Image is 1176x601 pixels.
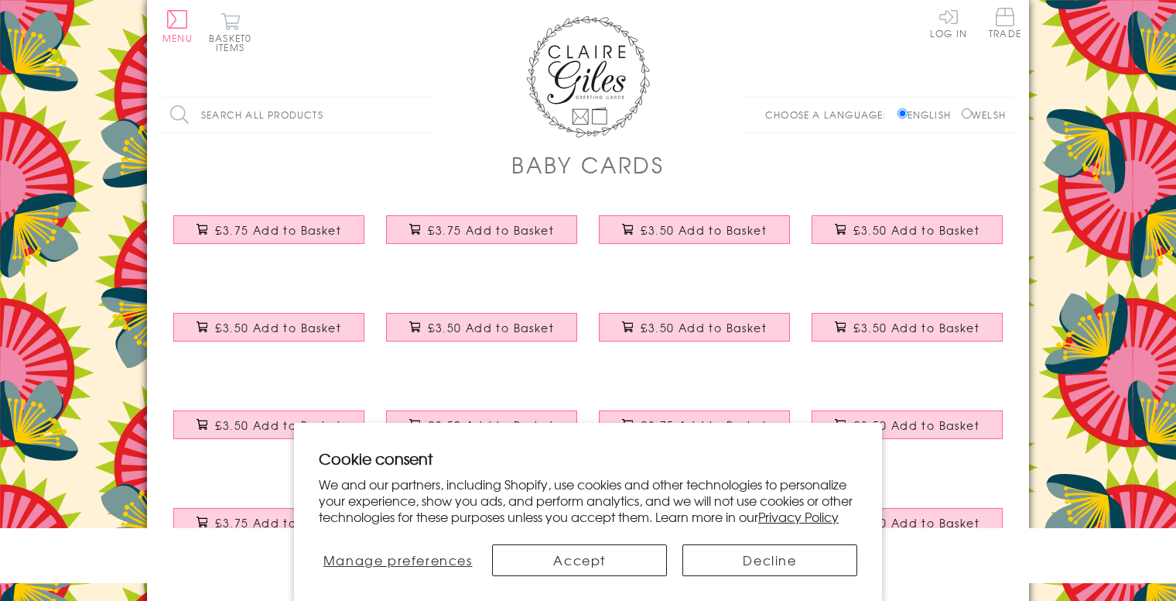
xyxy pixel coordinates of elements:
span: Menu [162,31,193,45]
button: £3.75 Add to Basket [386,215,578,244]
a: Baby Card, On your naming day with love, Embellished with a padded star £3.50 Add to Basket [375,301,588,368]
a: Baby Card, Pink Flowers, Baby Girl, Embossed and Foiled text £3.50 Add to Basket [588,301,801,368]
button: Basket0 items [209,12,251,52]
p: Choose a language: [765,108,894,122]
button: Accept [492,544,667,576]
label: Welsh [962,108,1006,122]
a: Baby Card, Flowers, Leaving to Have a Baby Good Luck, Embellished with pompoms £3.75 Add to Basket [162,204,375,270]
button: £3.50 Add to Basket [812,508,1003,537]
button: £3.50 Add to Basket [599,215,791,244]
span: Trade [989,8,1021,38]
button: Manage preferences [319,544,477,576]
button: £3.50 Add to Basket [173,410,365,439]
span: £3.50 Add to Basket [853,222,979,238]
label: English [897,108,959,122]
button: £3.50 Add to Basket [386,410,578,439]
button: Decline [682,544,857,576]
a: Baby Card, Pink Heart, Baby Girl, Embellished with colourful pompoms £3.75 Add to Basket [162,496,375,563]
button: £3.75 Add to Basket [599,410,791,439]
button: £3.50 Add to Basket [599,313,791,342]
span: £3.50 Add to Basket [853,417,979,433]
img: Claire Giles Greetings Cards [526,15,650,138]
p: We and our partners, including Shopify, use cookies and other technologies to personalize your ex... [319,476,857,524]
span: £3.75 Add to Basket [215,515,341,531]
a: Baby Card, Pink Shoes, Baby Girl, Congratulations, Embossed and Foiled text £3.50 Add to Basket [801,301,1014,368]
span: £3.50 Add to Basket [641,320,767,335]
button: £3.50 Add to Basket [812,215,1003,244]
button: £3.50 Add to Basket [812,313,1003,342]
a: Privacy Policy [758,507,839,526]
button: £3.75 Add to Basket [173,508,365,537]
a: Trade [989,8,1021,41]
span: £3.50 Add to Basket [215,417,341,433]
h1: Baby Cards [511,149,665,180]
input: Search [418,98,433,132]
span: 0 items [216,31,251,54]
span: £3.75 Add to Basket [428,222,554,238]
a: Baby Card, Blue Bunting, Beautiful bouncing brand new Baby Boy £3.50 Add to Basket [801,496,1014,563]
input: English [897,108,908,118]
span: £3.50 Add to Basket [215,320,341,335]
a: Baby Card, Sleeping Fox, Baby Boy Congratulations £3.50 Add to Basket [375,399,588,465]
a: Baby Card, Colour Dots, Mum and Dad to Be Good Luck, Embellished with pompoms £3.75 Add to Basket [375,204,588,270]
span: £3.50 Add to Basket [853,515,979,531]
button: £3.50 Add to Basket [173,313,365,342]
input: Welsh [962,108,972,118]
h2: Cookie consent [319,448,857,469]
span: £3.50 Add to Basket [853,320,979,335]
a: Log In [930,8,967,38]
span: £3.50 Add to Basket [428,417,554,433]
a: Baby Christening Card, Blue Stars, Embellished with a padded star £3.50 Add to Basket [801,204,1014,270]
span: £3.75 Add to Basket [215,222,341,238]
span: £3.50 Add to Basket [428,320,554,335]
a: Baby Card, Blue Shoes, Baby Boy, Congratulations, Embossed and Foiled text £3.50 Add to Basket [162,399,375,465]
span: Manage preferences [323,551,473,569]
span: £3.50 Add to Basket [641,222,767,238]
button: £3.50 Add to Basket [386,313,578,342]
a: Baby Card, Blue Heart, Baby Boy, Embellished with colourful pompoms £3.75 Add to Basket [588,399,801,465]
button: Menu [162,10,193,43]
input: Search all products [162,98,433,132]
a: Baby Christening Card, Pink Hearts, fabric butterfly Embellished £3.50 Add to Basket [588,204,801,270]
a: Baby Naming Card, Pink Stars, Embellished with a shiny padded star £3.50 Add to Basket [162,301,375,368]
a: Baby Card, Yellow Stripes, Hello Baby Twins £3.50 Add to Basket [801,399,1014,465]
button: £3.75 Add to Basket [173,215,365,244]
button: £3.50 Add to Basket [812,410,1003,439]
span: £3.75 Add to Basket [641,417,767,433]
